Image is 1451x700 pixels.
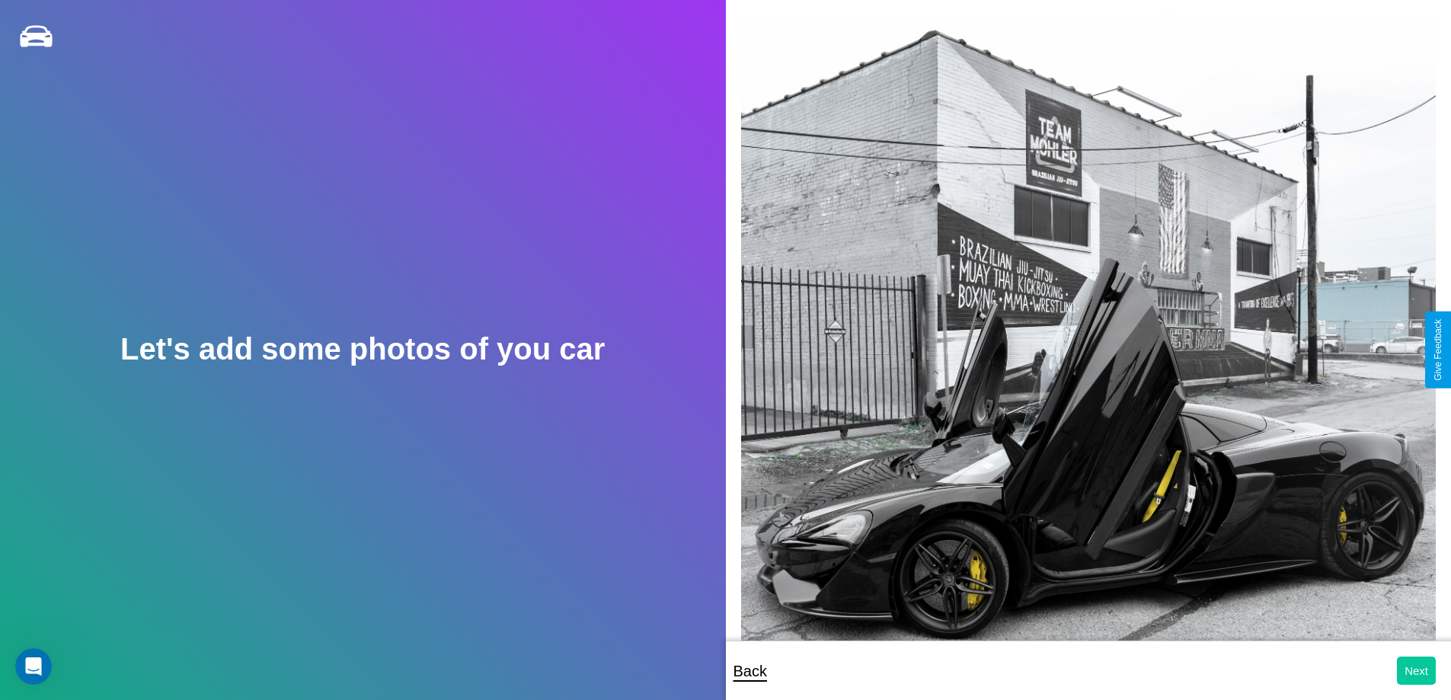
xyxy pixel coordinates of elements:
[15,648,52,685] iframe: Intercom live chat
[733,657,767,685] p: Back
[1397,657,1436,685] button: Next
[1433,319,1443,381] div: Give Feedback
[120,332,605,366] h2: Let's add some photos of you car
[741,15,1437,669] img: posted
